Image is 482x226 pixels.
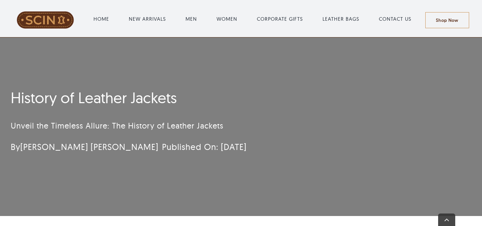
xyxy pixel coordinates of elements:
[425,12,469,28] a: Shop Now
[11,120,391,132] p: Unveil the Timeless Allure: The History of Leather Jackets
[217,15,237,23] a: WOMEN
[93,15,109,23] a: HOME
[436,17,458,23] span: Shop Now
[20,141,158,152] a: [PERSON_NAME] [PERSON_NAME]
[11,141,158,152] span: By
[379,15,411,23] a: CONTACT US
[323,15,359,23] a: LEATHER BAGS
[186,15,197,23] a: MEN
[80,7,425,30] nav: Main Menu
[11,89,391,107] h1: History of Leather Jackets
[162,141,247,152] span: Published On: [DATE]
[129,15,166,23] a: NEW ARRIVALS
[257,15,303,23] a: CORPORATE GIFTS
